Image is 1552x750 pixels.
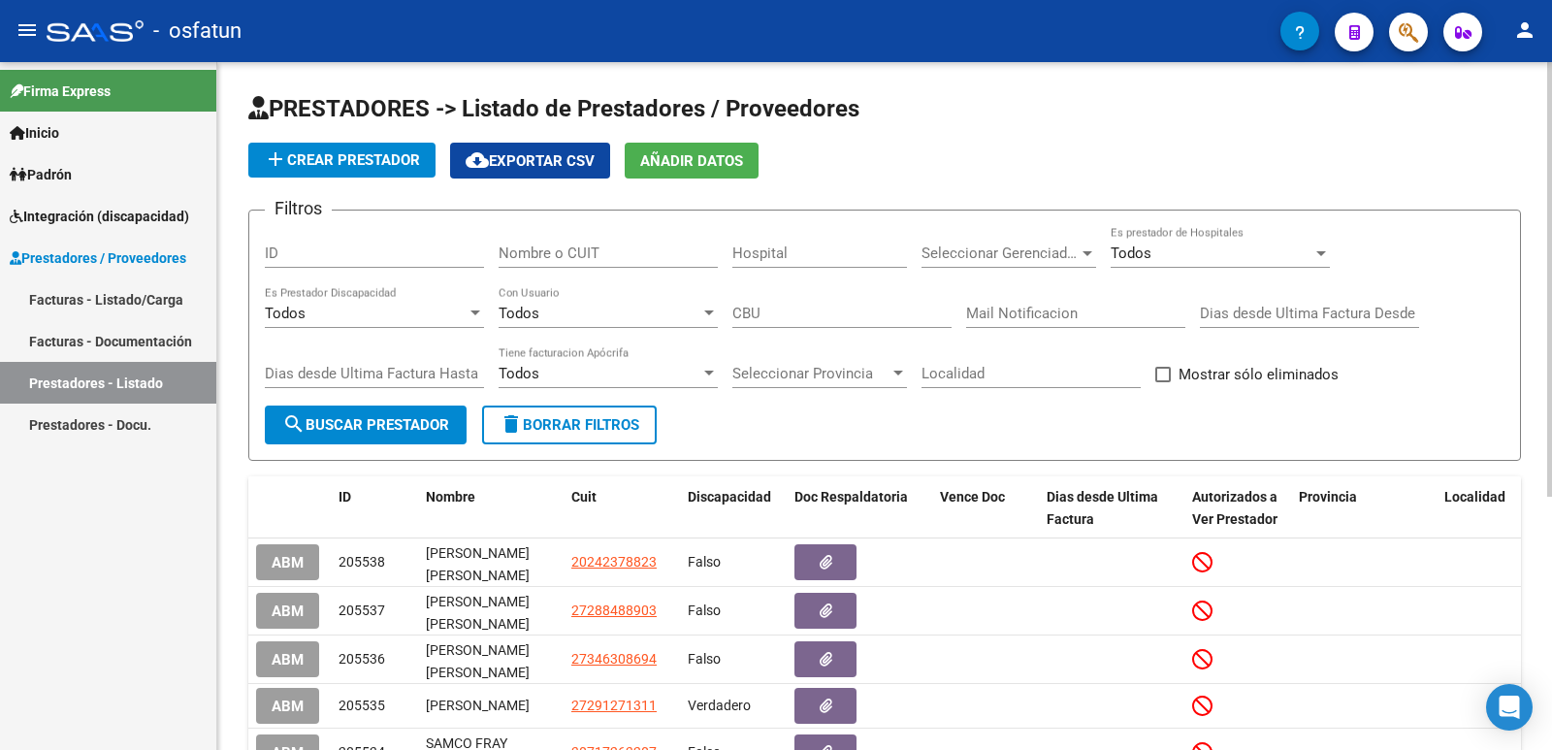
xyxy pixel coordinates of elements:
[418,476,564,540] datatable-header-cell: Nombre
[932,476,1039,540] datatable-header-cell: Vence Doc
[282,412,306,436] mat-icon: search
[264,147,287,171] mat-icon: add
[426,489,475,505] span: Nombre
[571,651,657,667] span: 27346308694
[1486,684,1533,731] div: Open Intercom Messenger
[339,651,385,667] span: 205536
[466,152,595,170] span: Exportar CSV
[1184,476,1291,540] datatable-header-cell: Autorizados a Ver Prestador
[688,603,721,618] span: Falso
[248,95,859,122] span: PRESTADORES -> Listado de Prestadores / Proveedores
[426,639,556,680] div: [PERSON_NAME] [PERSON_NAME]
[339,489,351,505] span: ID
[688,698,751,713] span: Verdadero
[272,698,304,715] span: ABM
[264,151,420,169] span: Crear Prestador
[794,489,908,505] span: Doc Respaldatoria
[499,305,539,322] span: Todos
[787,476,932,540] datatable-header-cell: Doc Respaldatoria
[500,416,639,434] span: Borrar Filtros
[426,695,556,717] div: [PERSON_NAME]
[921,245,1079,262] span: Seleccionar Gerenciador
[499,365,539,382] span: Todos
[1039,476,1184,540] datatable-header-cell: Dias desde Ultima Factura
[272,651,304,668] span: ABM
[331,476,418,540] datatable-header-cell: ID
[256,688,319,724] button: ABM
[688,651,721,667] span: Falso
[256,593,319,629] button: ABM
[500,412,523,436] mat-icon: delete
[16,18,39,42] mat-icon: menu
[688,489,771,505] span: Discapacidad
[1513,18,1536,42] mat-icon: person
[339,698,385,713] span: 205535
[265,195,332,222] h3: Filtros
[256,641,319,677] button: ABM
[10,206,189,227] span: Integración (discapacidad)
[339,603,385,618] span: 205537
[571,603,657,618] span: 27288488903
[282,416,449,434] span: Buscar Prestador
[272,554,304,571] span: ABM
[153,10,242,52] span: - osfatun
[732,365,889,382] span: Seleccionar Provincia
[571,698,657,713] span: 27291271311
[10,247,186,269] span: Prestadores / Proveedores
[688,554,721,570] span: Falso
[1299,489,1357,505] span: Provincia
[1111,245,1151,262] span: Todos
[10,122,59,144] span: Inicio
[1179,363,1339,386] span: Mostrar sólo eliminados
[1291,476,1437,540] datatable-header-cell: Provincia
[571,554,657,570] span: 20242378823
[625,143,759,179] button: Añadir Datos
[339,554,385,570] span: 205538
[1192,489,1277,527] span: Autorizados a Ver Prestador
[940,489,1005,505] span: Vence Doc
[450,143,610,179] button: Exportar CSV
[426,591,556,632] div: [PERSON_NAME] [PERSON_NAME]
[466,148,489,172] mat-icon: cloud_download
[265,305,306,322] span: Todos
[265,406,467,444] button: Buscar Prestador
[571,489,597,505] span: Cuit
[482,406,657,444] button: Borrar Filtros
[1047,489,1158,527] span: Dias desde Ultima Factura
[272,603,304,620] span: ABM
[256,544,319,580] button: ABM
[1444,489,1505,505] span: Localidad
[640,152,743,170] span: Añadir Datos
[10,164,72,185] span: Padrón
[248,143,436,178] button: Crear Prestador
[564,476,680,540] datatable-header-cell: Cuit
[10,81,111,102] span: Firma Express
[426,542,556,583] div: [PERSON_NAME] [PERSON_NAME]
[680,476,787,540] datatable-header-cell: Discapacidad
